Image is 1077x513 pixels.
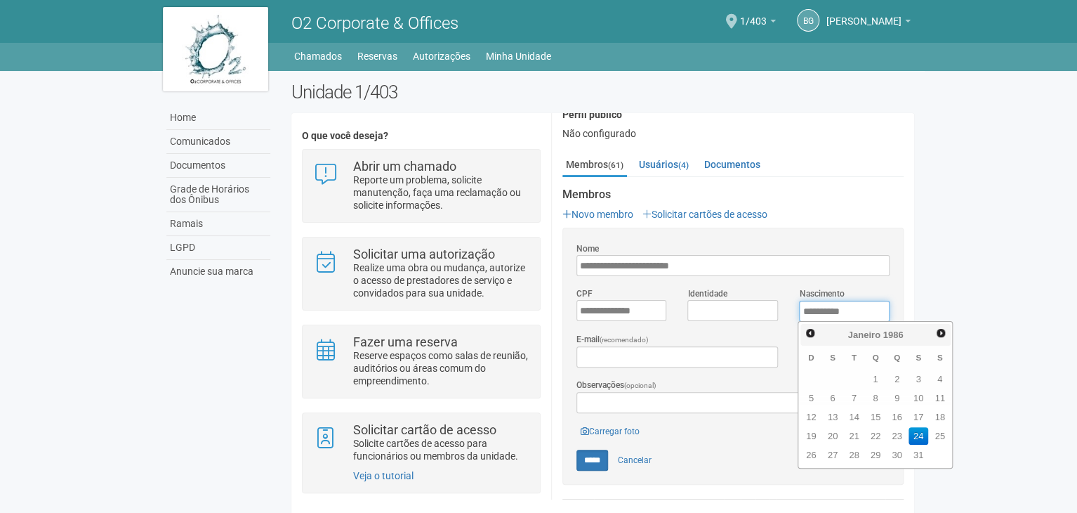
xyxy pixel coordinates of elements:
[166,130,270,154] a: Comunicados
[313,336,529,387] a: Fazer uma reserva Reserve espaços como salas de reunião, auditórios ou áreas comum do empreendime...
[887,446,907,464] a: 30
[576,242,599,255] label: Nome
[166,212,270,236] a: Ramais
[930,408,950,426] a: 18
[908,370,929,388] a: 3
[930,427,950,445] a: 25
[642,209,767,220] a: Solicitar cartões de acesso
[562,110,904,120] h4: Perfil público
[291,13,458,33] span: O2 Corporate & Offices
[830,353,835,362] span: Segunda
[930,370,950,388] a: 4
[844,427,864,445] a: 21
[848,330,880,340] span: Janeiro
[701,154,764,175] a: Documentos
[801,389,821,407] a: 5
[740,18,776,29] a: 1/403
[166,178,270,212] a: Grade de Horários dos Ônibus
[353,174,529,212] p: Reporte um problema, solicite manutenção, faça uma reclamação ou solicite informações.
[932,325,949,342] a: Próximo
[413,46,470,66] a: Autorizações
[353,349,529,387] p: Reserve espaços como salas de reunião, auditórios ou áreas comum do empreendimento.
[799,287,844,300] label: Nascimento
[802,325,818,342] a: Anterior
[844,389,864,407] a: 7
[866,427,886,445] a: 22
[313,424,529,462] a: Solicitar cartão de acesso Solicite cartões de acesso para funcionários ou membros da unidade.
[562,154,627,177] a: Membros(61)
[291,82,914,103] h2: Unidade 1/403
[801,427,821,445] a: 19
[353,422,496,437] strong: Solicitar cartão de acesso
[294,46,342,66] a: Chamados
[562,127,904,140] div: Não configurado
[866,370,886,388] a: 1
[353,261,529,299] p: Realize uma obra ou mudança, autorize o acesso de prestadores de serviço e convidados para sua un...
[600,336,649,344] span: (recomendado)
[353,335,458,349] strong: Fazer uma reserva
[576,287,593,300] label: CPF
[797,9,819,32] a: BG
[823,408,843,426] a: 13
[801,408,821,426] a: 12
[166,260,270,283] a: Anuncie sua marca
[353,470,414,481] a: Veja o tutorial
[872,353,878,362] span: Quarta
[353,159,456,174] strong: Abrir um chamado
[887,389,907,407] a: 9
[353,437,529,462] p: Solicite cartões de acesso para funcionários ou membros da unidade.
[610,450,659,471] a: Cancelar
[801,446,821,464] a: 26
[844,408,864,426] a: 14
[916,353,921,362] span: Sexta
[887,427,907,445] a: 23
[823,446,843,464] a: 27
[908,427,929,445] a: 24
[166,106,270,130] a: Home
[887,370,907,388] a: 2
[866,389,886,407] a: 8
[808,353,814,362] span: Domingo
[826,18,911,29] a: [PERSON_NAME]
[930,389,950,407] a: 11
[805,327,816,339] span: Anterior
[562,188,904,201] strong: Membros
[740,2,767,27] span: 1/403
[576,379,656,392] label: Observações
[887,408,907,426] a: 16
[313,248,529,299] a: Solicitar uma autorização Realize uma obra ou mudança, autorize o acesso de prestadores de serviç...
[635,154,692,175] a: Usuários(4)
[866,446,886,464] a: 29
[302,131,540,141] h4: O que você deseja?
[908,446,929,464] a: 31
[826,2,901,27] span: Bruna Garrido
[678,160,689,170] small: (4)
[894,353,900,362] span: Quinta
[935,327,946,339] span: Próximo
[908,389,929,407] a: 10
[823,389,843,407] a: 6
[313,160,529,212] a: Abrir um chamado Reporte um problema, solicite manutenção, faça uma reclamação ou solicite inform...
[852,353,857,362] span: Terça
[823,427,843,445] a: 20
[562,209,633,220] a: Novo membro
[624,382,656,389] span: (opcional)
[937,353,943,362] span: Sábado
[166,154,270,178] a: Documentos
[357,46,397,66] a: Reservas
[687,287,727,300] label: Identidade
[353,247,495,261] strong: Solicitar uma autorização
[486,46,551,66] a: Minha Unidade
[576,424,644,439] a: Carregar foto
[166,236,270,260] a: LGPD
[608,160,623,170] small: (61)
[883,330,903,340] span: 1986
[866,408,886,426] a: 15
[908,408,929,426] a: 17
[844,446,864,464] a: 28
[163,7,268,91] img: logo.jpg
[576,333,649,346] label: E-mail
